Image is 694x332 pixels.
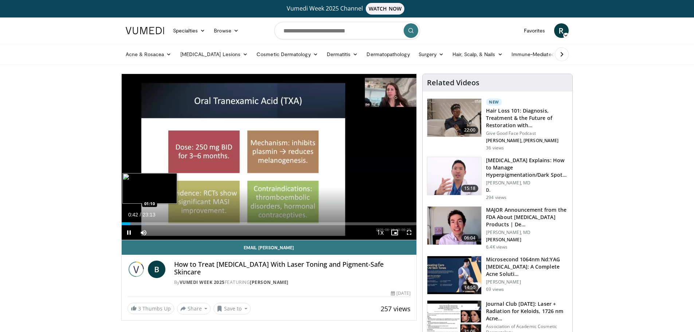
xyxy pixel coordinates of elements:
a: 22:00 New Hair Loss 101: Diagnosis, Treatment & the Future of Restoration with… Give Good Face Po... [427,98,568,151]
span: 257 views [381,304,411,313]
p: 36 views [486,145,504,151]
span: 22:00 [461,126,479,134]
h3: MAJOR Announcement from the FDA About [MEDICAL_DATA] Products | De… [486,206,568,228]
a: Vumedi Week 2025 [180,279,225,285]
a: R [554,23,569,38]
div: [DATE] [391,290,411,297]
input: Search topics, interventions [274,22,420,39]
p: 6.4K views [486,244,507,250]
img: 823268b6-bc03-4188-ae60-9bdbfe394016.150x105_q85_crop-smart_upscale.jpg [427,99,481,137]
p: Give Good Face Podcast [486,130,568,136]
a: Surgery [414,47,448,62]
h4: How to Treat [MEDICAL_DATA] With Laser Toning and Pigment-Safe Skincare [174,261,411,276]
a: 3 Thumbs Up [128,303,174,314]
button: Save to [213,303,251,315]
a: Vumedi Week 2025 ChannelWATCH NOW [127,3,568,15]
a: 15:18 [MEDICAL_DATA] Explains: How to Manage Hyperpigmentation/Dark Spots o… [PERSON_NAME], MD D.... [427,157,568,200]
h3: Journal Club [DATE]: Laser + Radiation for Keloids, 1726 nm Acne… [486,300,568,322]
img: b8d0b268-5ea7-42fe-a1b9-7495ab263df8.150x105_q85_crop-smart_upscale.jpg [427,207,481,245]
p: [PERSON_NAME], MD [486,230,568,235]
p: D. [486,187,568,193]
h3: Hair Loss 101: Diagnosis, Treatment & the Future of Restoration with… [486,107,568,129]
p: 69 views [486,286,504,292]
p: New [486,98,502,106]
a: Acne & Rosacea [121,47,176,62]
span: / [140,212,141,218]
p: [PERSON_NAME] [486,279,568,285]
a: Dermatitis [322,47,362,62]
a: 14:50 Microsecond 1064nm Nd:YAG [MEDICAL_DATA]: A Complete Acne Soluti… [PERSON_NAME] 69 views [427,256,568,294]
a: Immune-Mediated [507,47,566,62]
button: Share [177,303,211,315]
a: Hair, Scalp, & Nails [448,47,507,62]
button: Playback Rate [373,225,387,240]
span: 06:04 [461,234,479,242]
img: Vumedi Week 2025 [128,261,145,278]
span: 14:50 [461,284,479,291]
a: [PERSON_NAME] [250,279,289,285]
p: [PERSON_NAME], MD [486,180,568,186]
a: [MEDICAL_DATA] Lesions [176,47,252,62]
div: Progress Bar [122,222,417,225]
button: Mute [136,225,151,240]
a: Favorites [519,23,550,38]
h4: Related Videos [427,78,479,87]
button: Fullscreen [402,225,416,240]
video-js: Video Player [122,74,417,240]
a: B [148,261,165,278]
p: [PERSON_NAME] [486,237,568,243]
a: Specialties [169,23,210,38]
img: image.jpeg [122,173,177,204]
button: Enable picture-in-picture mode [387,225,402,240]
span: 23:13 [142,212,155,218]
span: 3 [138,305,141,312]
a: 06:04 MAJOR Announcement from the FDA About [MEDICAL_DATA] Products | De… [PERSON_NAME], MD [PERS... [427,206,568,250]
img: 092c87d8-d143-4efc-9437-4fffa04c08c8.150x105_q85_crop-smart_upscale.jpg [427,256,481,294]
img: e1503c37-a13a-4aad-9ea8-1e9b5ff728e6.150x105_q85_crop-smart_upscale.jpg [427,157,481,195]
div: By FEATURING [174,279,411,286]
img: VuMedi Logo [126,27,164,34]
a: Email [PERSON_NAME] [122,240,417,255]
a: Dermatopathology [362,47,414,62]
a: Browse [209,23,243,38]
p: 294 views [486,195,506,200]
span: WATCH NOW [366,3,404,15]
span: 15:18 [461,185,479,192]
span: 0:42 [128,212,138,218]
a: Cosmetic Dermatology [252,47,322,62]
h3: [MEDICAL_DATA] Explains: How to Manage Hyperpigmentation/Dark Spots o… [486,157,568,179]
button: Pause [122,225,136,240]
p: [PERSON_NAME], [PERSON_NAME] [486,138,568,144]
h3: Microsecond 1064nm Nd:YAG [MEDICAL_DATA]: A Complete Acne Soluti… [486,256,568,278]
